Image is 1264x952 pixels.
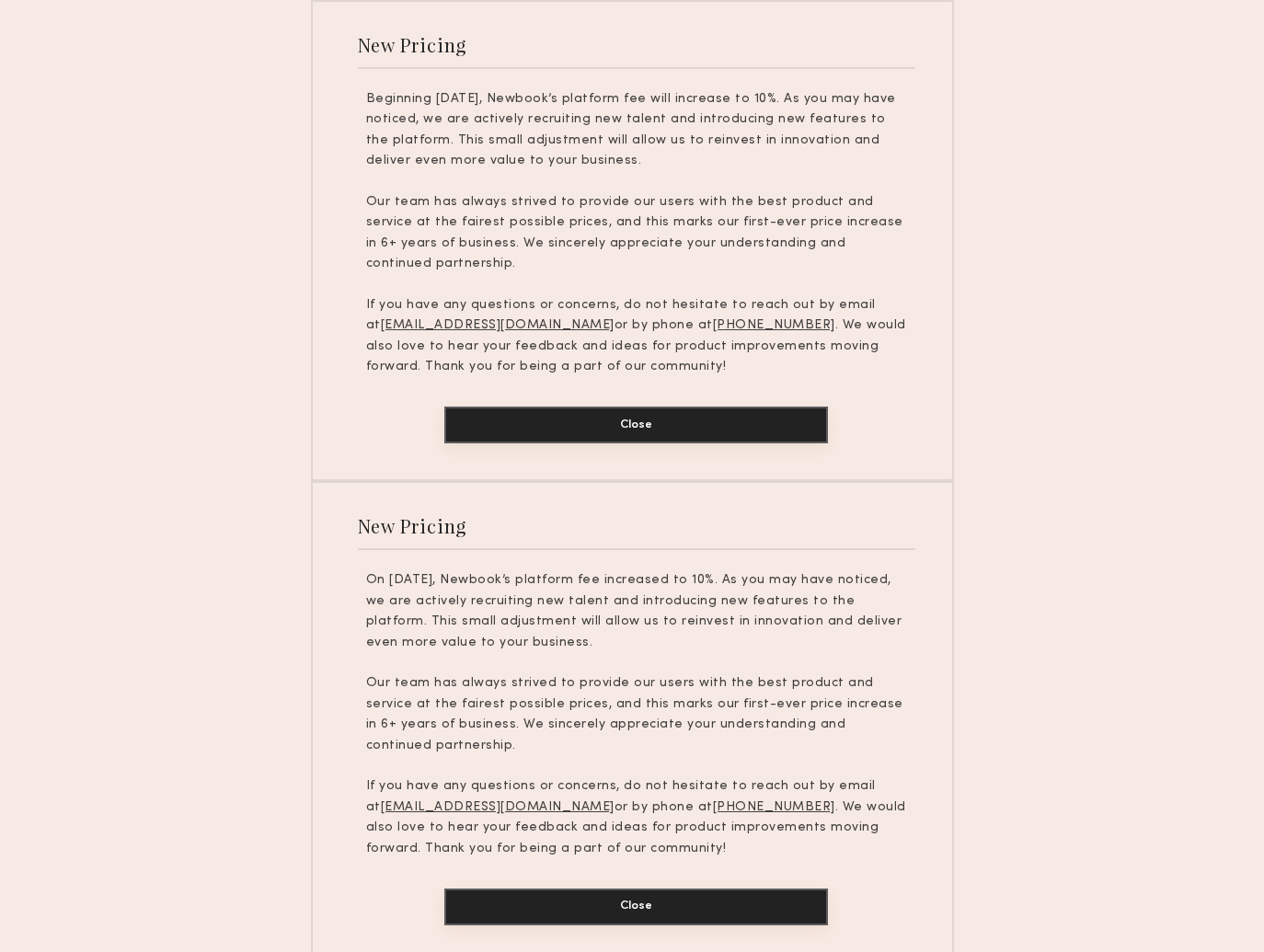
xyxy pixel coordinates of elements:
u: [EMAIL_ADDRESS][DOMAIN_NAME] [381,319,615,331]
p: If you have any questions or concerns, do not hesitate to reach out by email at or by phone at . ... [366,295,907,378]
p: Beginning [DATE], Newbook’s platform fee will increase to 10%. As you may have noticed, we are ac... [366,89,907,172]
div: New Pricing [358,513,467,538]
button: Close [444,889,828,925]
u: [PHONE_NUMBER] [713,801,835,813]
div: New Pricing [358,32,467,57]
p: If you have any questions or concerns, do not hesitate to reach out by email at or by phone at . ... [366,776,907,859]
p: Our team has always strived to provide our users with the best product and service at the fairest... [366,673,907,756]
p: Our team has always strived to provide our users with the best product and service at the fairest... [366,192,907,275]
p: On [DATE], Newbook’s platform fee increased to 10%. As you may have noticed, we are actively recr... [366,570,907,653]
u: [EMAIL_ADDRESS][DOMAIN_NAME] [381,801,615,813]
u: [PHONE_NUMBER] [713,319,835,331]
button: Close [444,407,828,443]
